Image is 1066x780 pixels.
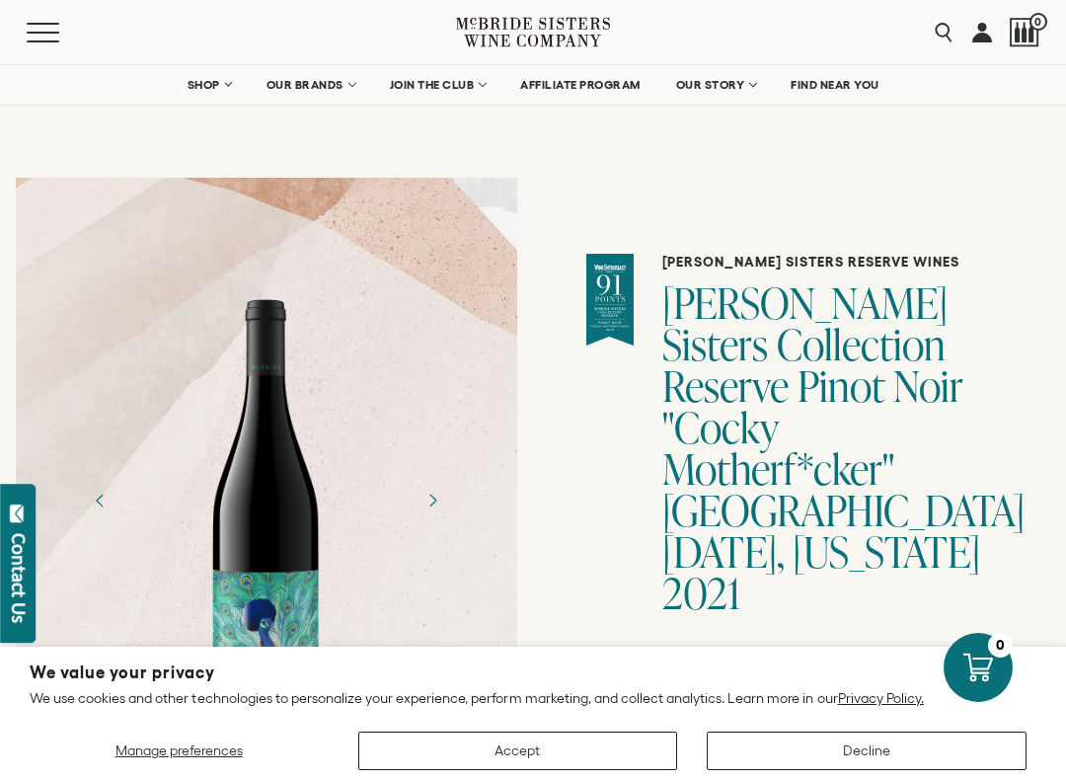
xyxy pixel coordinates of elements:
p: We use cookies and other technologies to personalize your experience, perform marketing, and coll... [30,689,1036,707]
a: JOIN THE CLUB [377,65,498,105]
span: 0 [1029,13,1047,31]
span: Manage preferences [115,742,243,758]
a: FIND NEAR YOU [778,65,892,105]
button: Manage preferences [30,732,329,770]
button: Next [407,475,458,526]
span: JOIN THE CLUB [390,78,475,92]
span: OUR STORY [676,78,745,92]
a: AFFILIATE PROGRAM [507,65,653,105]
button: Mobile Menu Trigger [27,23,98,42]
div: 0 [988,633,1013,658]
h6: [PERSON_NAME] Sisters Reserve Wines [662,254,1014,271]
span: FIND NEAR YOU [791,78,879,92]
span: AFFILIATE PROGRAM [520,78,641,92]
h2: We value your privacy [30,664,1036,681]
button: Previous [75,475,126,526]
span: OUR BRANDS [266,78,343,92]
button: Accept [358,732,678,770]
button: Decline [707,732,1027,770]
span: SHOP [188,78,221,92]
h1: [PERSON_NAME] Sisters Collection Reserve Pinot Noir "Cocky Motherf*cker" [GEOGRAPHIC_DATA][DATE],... [662,282,1014,614]
a: OUR BRANDS [254,65,367,105]
div: Contact Us [9,533,29,623]
a: SHOP [175,65,244,105]
a: OUR STORY [663,65,769,105]
a: Privacy Policy. [838,690,924,706]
